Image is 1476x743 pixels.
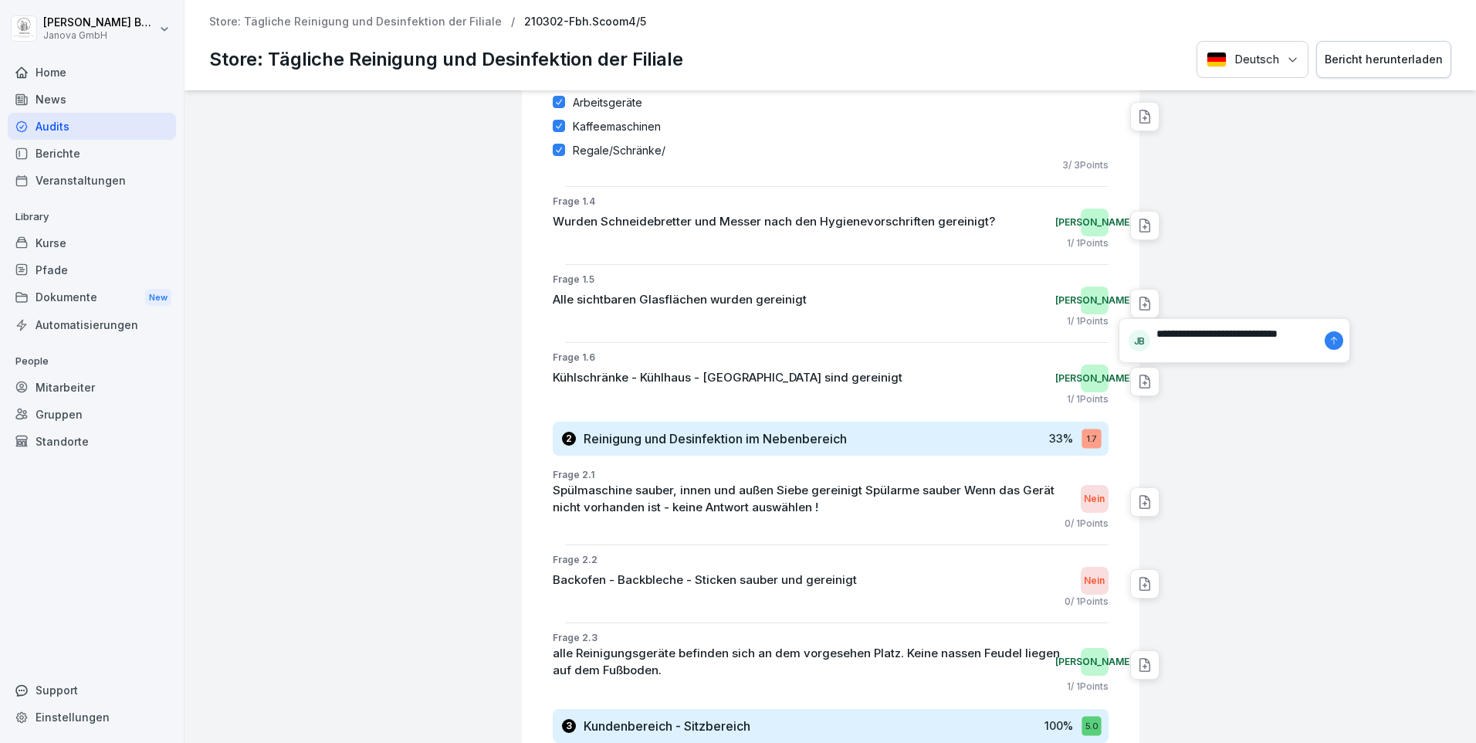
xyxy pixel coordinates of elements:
a: Automatisierungen [8,311,176,338]
a: Pfade [8,256,176,283]
p: Frage 1.4 [553,195,1109,209]
div: [PERSON_NAME] [1081,365,1109,392]
p: [PERSON_NAME] Baradei [43,16,156,29]
p: Kaffeemaschinen [573,118,661,134]
div: Nein [1081,567,1109,595]
p: Frage 1.6 [553,351,1109,365]
p: Janova GmbH [43,30,156,41]
p: 1 / 1 Points [1067,680,1109,694]
h3: Reinigung und Desinfektion im Nebenbereich [584,430,847,447]
p: Library [8,205,176,229]
button: Language [1197,41,1308,79]
p: / [511,15,515,29]
p: People [8,349,176,374]
p: 210302-Fbh.Scoom4/5 [524,15,646,29]
p: 33 % [1049,430,1073,446]
div: New [145,289,171,307]
div: 2 [562,432,576,446]
div: 3 [562,719,576,733]
p: 0 / 1 Points [1065,595,1109,609]
a: News [8,86,176,113]
p: Regale/Schränke/ [573,142,665,158]
p: Frage 2.1 [553,468,1109,482]
div: [PERSON_NAME] [1081,648,1109,676]
div: 5.0 [1082,716,1101,735]
a: Kurse [8,229,176,256]
p: 1 / 1 Points [1067,314,1109,328]
p: Frage 1.5 [553,273,1109,287]
p: Wurden Schneidebretter und Messer nach den Hygienevorschriften gereinigt? [553,213,995,231]
div: JB [1129,330,1150,351]
div: [PERSON_NAME] [1081,209,1109,236]
p: 3 / 3 Points [1062,158,1109,172]
p: 100 % [1044,718,1073,734]
a: Veranstaltungen [8,167,176,194]
a: Audits [8,113,176,140]
div: Nein [1081,485,1109,513]
div: Bericht herunterladen [1325,51,1443,68]
div: 1.7 [1082,429,1101,448]
a: DokumenteNew [8,283,176,312]
img: Deutsch [1207,52,1227,67]
h3: Kundenbereich - Sitzbereich [584,718,750,735]
button: Bericht herunterladen [1316,41,1451,79]
p: Store: Tägliche Reinigung und Desinfektion der Filiale [209,46,683,73]
p: Backofen - Backbleche - Sticken sauber und gereinigt [553,572,857,589]
a: Einstellungen [8,704,176,731]
p: Frage 2.2 [553,553,1109,567]
p: 0 / 1 Points [1065,517,1109,531]
p: Arbeitsgeräte [573,94,642,110]
p: Frage 2.3 [553,631,1109,645]
a: Standorte [8,428,176,455]
p: Kühlschränke - Kühlhaus - [GEOGRAPHIC_DATA] sind gereinigt [553,369,902,387]
p: Alle sichtbaren Glasflächen wurden gereinigt [553,291,807,309]
p: Deutsch [1234,51,1279,69]
p: 1 / 1 Points [1067,392,1109,406]
a: Mitarbeiter [8,374,176,401]
div: Dokumente [8,283,176,312]
div: [PERSON_NAME] [1081,287,1109,314]
p: Spülmaschine sauber, innen und außen Siebe gereinigt Spülarme sauber Wenn das Gerät nicht vorhand... [553,482,1073,517]
a: Home [8,59,176,86]
div: Support [8,677,176,704]
a: Store: Tägliche Reinigung und Desinfektion der Filiale [209,15,502,29]
a: Berichte [8,140,176,167]
p: alle Reinigungsgeräte befinden sich an dem vorgesehen Platz. Keine nassen Feudel liegen auf dem F... [553,645,1073,680]
a: Gruppen [8,401,176,428]
p: 1 / 1 Points [1067,236,1109,250]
